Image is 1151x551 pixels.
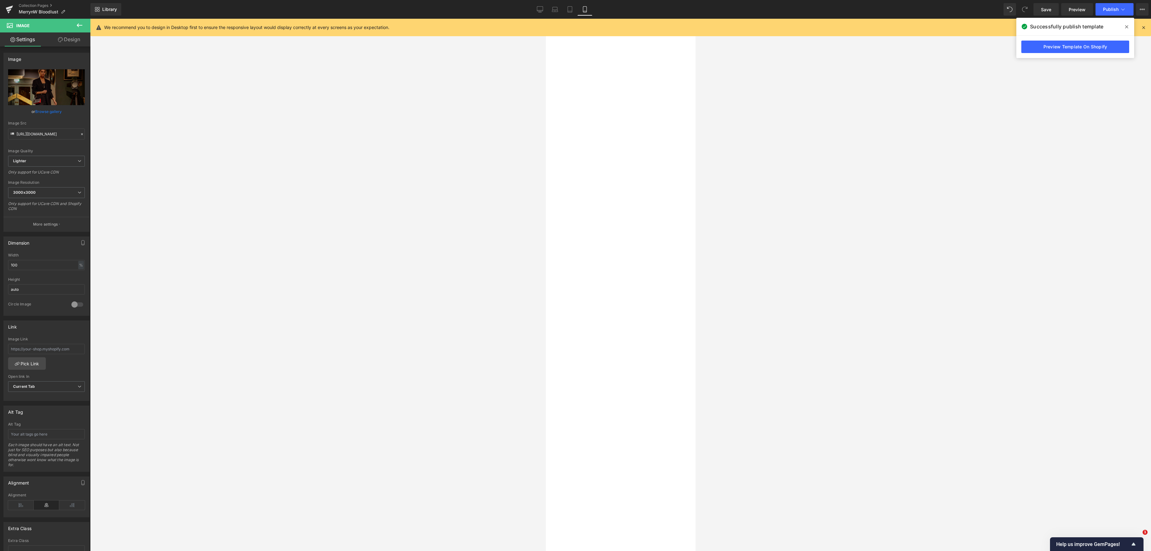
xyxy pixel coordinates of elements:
[577,3,592,16] a: Mobile
[33,222,58,227] p: More settings
[8,237,30,246] div: Dimension
[13,384,35,389] b: Current Tab
[13,158,26,163] b: Lighter
[8,374,85,379] div: Open link In
[104,24,389,31] p: We recommend you to design in Desktop first to ensure the responsive layout would display correct...
[35,106,62,117] a: Browse gallery
[1061,3,1093,16] a: Preview
[16,23,30,28] span: Image
[8,108,85,115] div: or
[1130,530,1145,545] iframe: Intercom live chat
[1056,541,1130,547] span: Help us improve GemPages!
[8,121,85,125] div: Image Src
[8,522,31,531] div: Extra Class
[1069,6,1086,13] span: Preview
[8,253,85,257] div: Width
[90,3,121,16] a: New Library
[547,3,562,16] a: Laptop
[8,321,17,329] div: Link
[8,493,85,497] div: Alignment
[8,442,85,471] div: Each image should have an alt text. Not just for SEO purposes but also because blind and visually...
[8,429,85,439] input: Your alt tags go here
[532,3,547,16] a: Desktop
[8,129,85,139] input: Link
[8,337,85,341] div: Image Link
[8,344,85,354] input: https://your-shop.myshopify.com
[8,284,85,295] input: auto
[13,190,36,195] b: 3000x3000
[8,53,21,62] div: Image
[1019,3,1031,16] button: Redo
[1136,3,1149,16] button: More
[78,261,84,269] div: %
[562,3,577,16] a: Tablet
[8,149,85,153] div: Image Quality
[1103,7,1119,12] span: Publish
[8,539,85,543] div: Extra Class
[8,170,85,179] div: Only support for UCare CDN
[8,180,85,185] div: Image Resolution
[1143,530,1148,535] span: 1
[1056,540,1137,548] button: Show survey - Help us improve GemPages!
[1004,3,1016,16] button: Undo
[4,217,89,232] button: More settings
[8,477,29,485] div: Alignment
[1021,41,1129,53] a: Preview Template On Shopify
[8,201,85,215] div: Only support for UCare CDN and Shopify CDN
[19,3,90,8] a: Collection Pages
[8,357,46,370] a: Pick Link
[1030,23,1103,30] span: Successfully publish template
[1096,3,1134,16] button: Publish
[19,9,58,14] span: MerrynW Bloodlust
[8,406,23,415] div: Alt Tag
[8,277,85,282] div: Height
[102,7,117,12] span: Library
[8,302,65,308] div: Circle Image
[8,422,85,427] div: Alt Tag
[1041,6,1051,13] span: Save
[46,32,92,46] a: Design
[8,260,85,270] input: auto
